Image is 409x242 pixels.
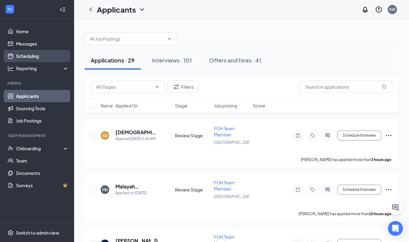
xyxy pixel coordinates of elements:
[16,145,64,151] div: Onboarding
[102,187,108,192] div: MD
[214,103,237,109] span: Job posting
[115,183,158,190] h5: Malayah [PERSON_NAME]
[97,4,136,15] h1: Applicants
[175,132,210,139] div: Review Stage
[115,190,158,196] div: Applied on [DATE]
[16,50,69,62] a: Scheduling
[300,81,392,93] input: Search in applications
[294,187,302,192] svg: Note
[389,7,395,12] div: KW
[371,157,391,162] b: 3 hours ago
[309,187,316,192] svg: Tag
[175,187,210,193] div: Review Stage
[115,136,158,142] div: Applied [DATE] 5:46 AM
[385,186,392,193] svg: Ellipses
[155,84,160,89] svg: ChevronDown
[301,157,392,162] p: [PERSON_NAME] has applied more than .
[16,25,69,38] a: Home
[324,133,331,138] svg: ActiveChat
[375,6,382,13] svg: QuestionInfo
[7,230,14,236] svg: Settings
[361,6,369,13] svg: Notifications
[388,221,403,236] div: Open Intercom Messenger
[253,103,265,109] span: Score
[16,155,69,167] a: Team
[167,36,172,41] svg: ChevronDown
[87,6,94,13] svg: ChevronLeft
[214,126,235,137] span: FOH Team Member
[385,132,392,139] svg: Ellipses
[214,180,235,192] span: FOH Team Member
[16,90,69,102] a: Applicants
[324,187,331,192] svg: ActiveChat
[138,6,146,13] svg: ChevronDown
[91,56,135,64] div: Applications · 29
[16,115,69,127] a: Job Postings
[167,81,199,93] button: Filter Filters
[152,56,192,64] div: Interviews · 101
[7,133,68,138] div: Team Management
[16,65,69,71] div: Reporting
[7,145,14,151] svg: UserCheck
[214,140,253,145] span: [GEOGRAPHIC_DATA]
[115,129,158,136] h5: [DEMOGRAPHIC_DATA] [PERSON_NAME]
[7,65,14,71] svg: Analysis
[60,6,66,13] svg: Collapse
[214,194,253,199] span: [GEOGRAPHIC_DATA]
[382,84,387,89] svg: MagnifyingGlass
[102,133,108,138] div: SD
[16,102,69,115] a: Sourcing Tools
[16,230,59,236] div: Switch to admin view
[209,56,261,64] div: Offers and hires · 41
[101,103,138,109] span: Name · Applied On
[337,185,381,195] button: Schedule Interview
[309,133,316,138] svg: Tag
[298,211,392,216] p: [PERSON_NAME] has applied more than .
[337,131,381,140] button: Schedule Interview
[392,204,399,211] svg: ChatActive
[7,6,13,12] svg: WorkstreamLogo
[16,167,69,179] a: Documents
[90,35,165,42] input: All Job Postings
[7,81,68,86] div: Hiring
[369,212,391,216] b: 10 hours ago
[294,133,302,138] svg: Note
[96,83,152,90] input: All Stages
[175,103,187,109] span: Stage
[16,179,69,192] a: SurveysCrown
[388,200,403,215] button: ChatActive
[16,38,69,50] a: Messages
[173,83,180,91] svg: Filter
